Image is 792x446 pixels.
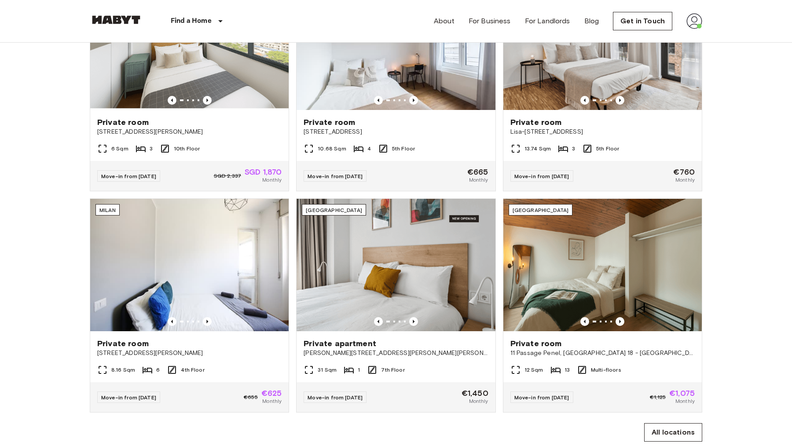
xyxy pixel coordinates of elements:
[580,317,589,326] button: Previous image
[97,128,282,136] span: [STREET_ADDRESS][PERSON_NAME]
[392,145,415,153] span: 5th Floor
[297,199,495,331] img: Marketing picture of unit ES-15-102-734-001
[644,423,702,442] a: All locations
[296,198,495,413] a: Marketing picture of unit ES-15-102-734-001Previous imagePrevious image[GEOGRAPHIC_DATA]Private a...
[101,394,156,401] span: Move-in from [DATE]
[669,389,695,397] span: €1,075
[596,145,619,153] span: 5th Floor
[203,96,212,105] button: Previous image
[262,397,282,405] span: Monthly
[584,16,599,26] a: Blog
[90,198,289,413] a: Marketing picture of unit IT-14-111-001-006Previous imagePrevious imageMilanPrivate room[STREET_A...
[409,317,418,326] button: Previous image
[111,145,128,153] span: 6 Sqm
[469,176,488,184] span: Monthly
[510,117,562,128] span: Private room
[99,207,116,213] span: Milan
[409,96,418,105] button: Previous image
[318,366,337,374] span: 31 Sqm
[203,317,212,326] button: Previous image
[525,16,570,26] a: For Landlords
[503,199,702,331] img: Marketing picture of unit FR-18-011-001-012
[524,145,551,153] span: 13.74 Sqm
[304,128,488,136] span: [STREET_ADDRESS]
[245,168,282,176] span: SGD 1,870
[469,397,488,405] span: Monthly
[374,96,383,105] button: Previous image
[374,317,383,326] button: Previous image
[90,199,289,331] img: Marketing picture of unit IT-14-111-001-006
[304,117,355,128] span: Private room
[156,366,160,374] span: 6
[381,366,404,374] span: 7th Floor
[591,366,621,374] span: Multi-floors
[111,366,135,374] span: 8.16 Sqm
[616,317,624,326] button: Previous image
[462,389,488,397] span: €1,450
[572,145,575,153] span: 3
[650,393,666,401] span: €1,125
[513,207,569,213] span: [GEOGRAPHIC_DATA]
[90,15,143,24] img: Habyt
[434,16,455,26] a: About
[613,12,672,30] a: Get in Touch
[97,349,282,358] span: [STREET_ADDRESS][PERSON_NAME]
[304,338,376,349] span: Private apartment
[565,366,570,374] span: 13
[171,16,212,26] p: Find a Home
[101,173,156,179] span: Move-in from [DATE]
[150,145,153,153] span: 3
[675,397,695,405] span: Monthly
[261,389,282,397] span: €625
[308,394,363,401] span: Move-in from [DATE]
[467,168,488,176] span: €665
[510,349,695,358] span: 11 Passage Penel, [GEOGRAPHIC_DATA] 18 - [GEOGRAPHIC_DATA]
[97,338,149,349] span: Private room
[244,393,258,401] span: €655
[514,173,569,179] span: Move-in from [DATE]
[304,349,488,358] span: [PERSON_NAME][STREET_ADDRESS][PERSON_NAME][PERSON_NAME]
[580,96,589,105] button: Previous image
[514,394,569,401] span: Move-in from [DATE]
[616,96,624,105] button: Previous image
[673,168,695,176] span: €760
[358,366,360,374] span: 1
[510,128,695,136] span: Lisa-[STREET_ADDRESS]
[181,366,204,374] span: 4th Floor
[510,338,562,349] span: Private room
[214,172,241,180] span: SGD 2,337
[469,16,511,26] a: For Business
[308,173,363,179] span: Move-in from [DATE]
[168,317,176,326] button: Previous image
[503,198,702,413] a: Marketing picture of unit FR-18-011-001-012Previous imagePrevious image[GEOGRAPHIC_DATA]Private r...
[262,176,282,184] span: Monthly
[306,207,362,213] span: [GEOGRAPHIC_DATA]
[174,145,200,153] span: 10th Floor
[367,145,371,153] span: 4
[97,117,149,128] span: Private room
[675,176,695,184] span: Monthly
[686,13,702,29] img: avatar
[318,145,346,153] span: 10.68 Sqm
[168,96,176,105] button: Previous image
[524,366,543,374] span: 12 Sqm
